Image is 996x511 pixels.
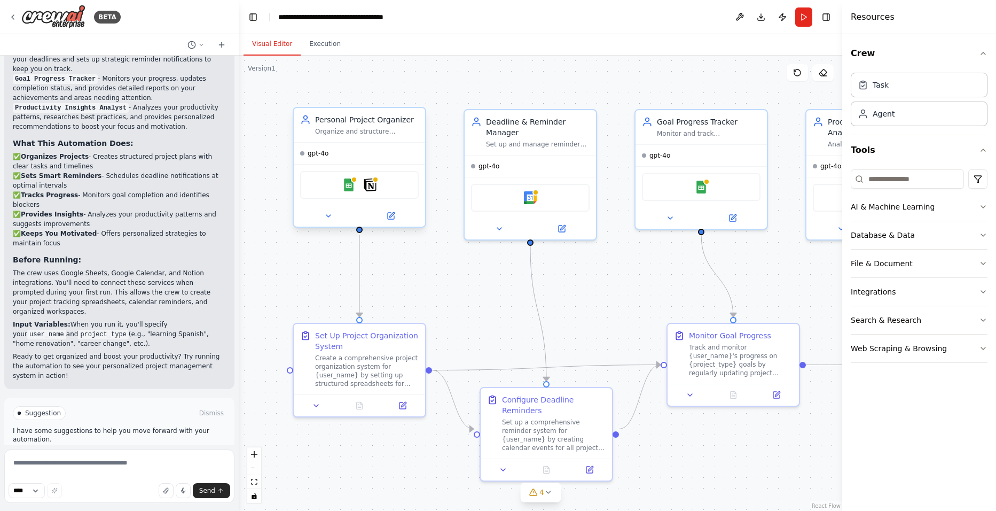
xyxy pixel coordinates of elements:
button: Dismiss [197,408,226,419]
p: ✅ - Creates structured project plans with clear tasks and timelines ✅ - Schedules deadline notifi... [13,152,226,248]
button: Web Scraping & Browsing [851,335,987,362]
div: Agent [873,109,895,119]
p: - Creates calendar events for all your deadlines and sets up strategic reminder notifications to ... [13,45,226,74]
div: Analyze {user_name}'s productivity patterns, identify trends in goal achievement and project comp... [828,140,931,149]
div: Goal Progress TrackerMonitor and track {user_name}'s progress on personal goals, update project s... [634,109,768,230]
button: Send [193,483,230,498]
div: Crew [851,68,987,135]
div: Web Scraping & Browsing [851,343,947,354]
div: Set up a comprehensive reminder system for {user_name} by creating calendar events for all projec... [502,418,606,452]
span: gpt-4o [479,162,499,171]
div: Monitor Goal ProgressTrack and monitor {user_name}'s progress on {project_type} goals by regularl... [666,323,800,407]
div: Personal Project Organizer [315,114,419,125]
g: Edge from 52a8f66f-0de0-4b98-ac16-c9470ff89890 to 840b69a1-8985-48df-a0a3-c9e731e89a42 [696,235,739,317]
div: Configure Deadline Reminders [502,394,606,416]
strong: Before Running: [13,255,81,264]
button: AI & Machine Learning [851,193,987,221]
button: File & Document [851,250,987,277]
code: project_type [78,330,128,339]
button: Start a new chat [213,38,230,51]
p: - Monitors your progress, updates completion status, and provides detailed reports on your achiev... [13,74,226,103]
div: Monitor and track {user_name}'s progress on personal goals, update project status in spreadsheets... [657,129,760,138]
img: Google Sheets [342,179,355,191]
g: Edge from 9da13dd6-2530-469c-baf6-f4a98dc7daf6 to 840b69a1-8985-48df-a0a3-c9e731e89a42 [619,360,661,435]
strong: Keeps You Motivated [21,230,97,237]
a: React Flow attribution [812,503,841,509]
div: Search & Research [851,315,921,326]
button: Click to speak your automation idea [176,483,191,498]
img: Google Calendar [524,191,537,204]
span: gpt-4o [820,162,841,171]
div: Deadline & Reminder ManagerSet up and manage reminders for {user_name}'s important deadlines, cre... [464,109,597,241]
div: Version 1 [248,64,276,73]
g: Edge from 09f35176-cc99-4383-bfed-e2f987e70aa6 to 840b69a1-8985-48df-a0a3-c9e731e89a42 [432,360,661,376]
button: Integrations [851,278,987,306]
span: gpt-4o [649,151,670,160]
div: Set up and manage reminders for {user_name}'s important deadlines, create calendar events for pro... [486,140,590,149]
button: Open in side panel [360,210,421,222]
strong: Input Variables: [13,321,70,328]
button: Open in side panel [702,212,763,224]
span: Suggestion [25,409,61,417]
g: Edge from 09f35176-cc99-4383-bfed-e2f987e70aa6 to 9da13dd6-2530-469c-baf6-f4a98dc7daf6 [432,365,474,435]
div: Create a comprehensive project organization system for {user_name} by setting up structured sprea... [315,354,419,388]
button: No output available [711,389,756,401]
button: Open in side panel [384,399,421,412]
button: fit view [247,475,261,489]
button: toggle interactivity [247,489,261,503]
button: No output available [337,399,382,412]
div: Task [873,80,889,90]
p: The crew uses Google Sheets, Google Calendar, and Notion integrations. You'll need to connect the... [13,268,226,316]
span: Send [199,486,215,495]
button: Visual Editor [244,33,301,56]
div: Productivity Insights AnalystAnalyze {user_name}'s productivity patterns, identify trends in goal... [805,109,939,241]
p: Ready to get organized and boost your productivity? Try running the automation to see your person... [13,352,226,381]
span: 4 [539,487,544,498]
nav: breadcrumb [278,12,398,22]
button: Switch to previous chat [183,38,209,51]
img: Notion [364,179,377,191]
span: gpt-4o [308,149,328,158]
button: Improve this prompt [47,483,62,498]
div: Productivity Insights Analyst [828,117,931,138]
button: Open in side panel [571,463,608,476]
p: When you run it, you'll specify your and (e.g., "learning Spanish", "home renovation", "career ch... [13,320,226,349]
button: 4 [520,483,561,502]
img: Google Sheets [695,181,708,193]
button: Hide right sidebar [819,10,834,25]
strong: Tracks Progress [21,191,78,199]
div: Organize and structure {user_name}'s personal projects by creating systematic project plans, brea... [315,127,419,136]
div: Set Up Project Organization SystemCreate a comprehensive project organization system for {user_na... [293,323,426,417]
div: Track and monitor {user_name}'s progress on {project_type} goals by regularly updating project sp... [689,343,793,377]
div: Deadline & Reminder Manager [486,117,590,138]
button: Open in side panel [531,222,592,235]
strong: What This Automation Does: [13,139,134,148]
code: user_name [27,330,66,339]
button: Tools [851,135,987,165]
button: Hide left sidebar [246,10,261,25]
button: Search & Research [851,306,987,334]
strong: Sets Smart Reminders [21,172,101,180]
code: Goal Progress Tracker [13,74,98,84]
button: Execution [301,33,349,56]
button: Upload files [159,483,174,498]
div: Monitor Goal Progress [689,330,771,341]
img: Logo [21,5,85,29]
g: Edge from cdf3b0b7-ca8e-4182-9219-f9cc8bbb96b7 to 9da13dd6-2530-469c-baf6-f4a98dc7daf6 [525,246,552,381]
h4: Resources [851,11,895,24]
div: Configure Deadline RemindersSet up a comprehensive reminder system for {user_name} by creating ca... [480,387,613,482]
button: Database & Data [851,221,987,249]
div: BETA [94,11,121,24]
div: Set Up Project Organization System [315,330,419,352]
g: Edge from 840b69a1-8985-48df-a0a3-c9e731e89a42 to 74895ee9-7d13-45c5-b8a4-48ad3468da0d [806,360,848,370]
div: Personal Project OrganizerOrganize and structure {user_name}'s personal projects by creating syst... [293,109,426,230]
g: Edge from eff4aee9-5c8d-46b1-80fb-85e716177ec7 to 09f35176-cc99-4383-bfed-e2f987e70aa6 [354,235,365,317]
div: AI & Machine Learning [851,202,935,212]
button: zoom in [247,447,261,461]
p: - Analyzes your productivity patterns, researches best practices, and provides personalized recom... [13,103,226,131]
div: React Flow controls [247,447,261,503]
code: Productivity Insights Analyst [13,103,129,113]
div: Tools [851,165,987,371]
p: I have some suggestions to help you move forward with your automation. [13,427,226,444]
button: No output available [524,463,569,476]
